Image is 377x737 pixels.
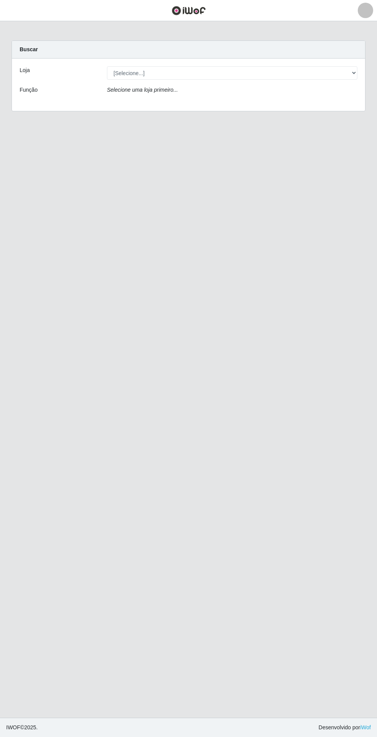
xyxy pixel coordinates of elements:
a: iWof [360,724,371,730]
label: Função [20,86,38,94]
label: Loja [20,66,30,74]
span: Desenvolvido por [319,724,371,732]
img: CoreUI Logo [172,6,206,15]
strong: Buscar [20,46,38,52]
span: IWOF [6,724,20,730]
i: Selecione uma loja primeiro... [107,87,178,93]
span: © 2025 . [6,724,38,732]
